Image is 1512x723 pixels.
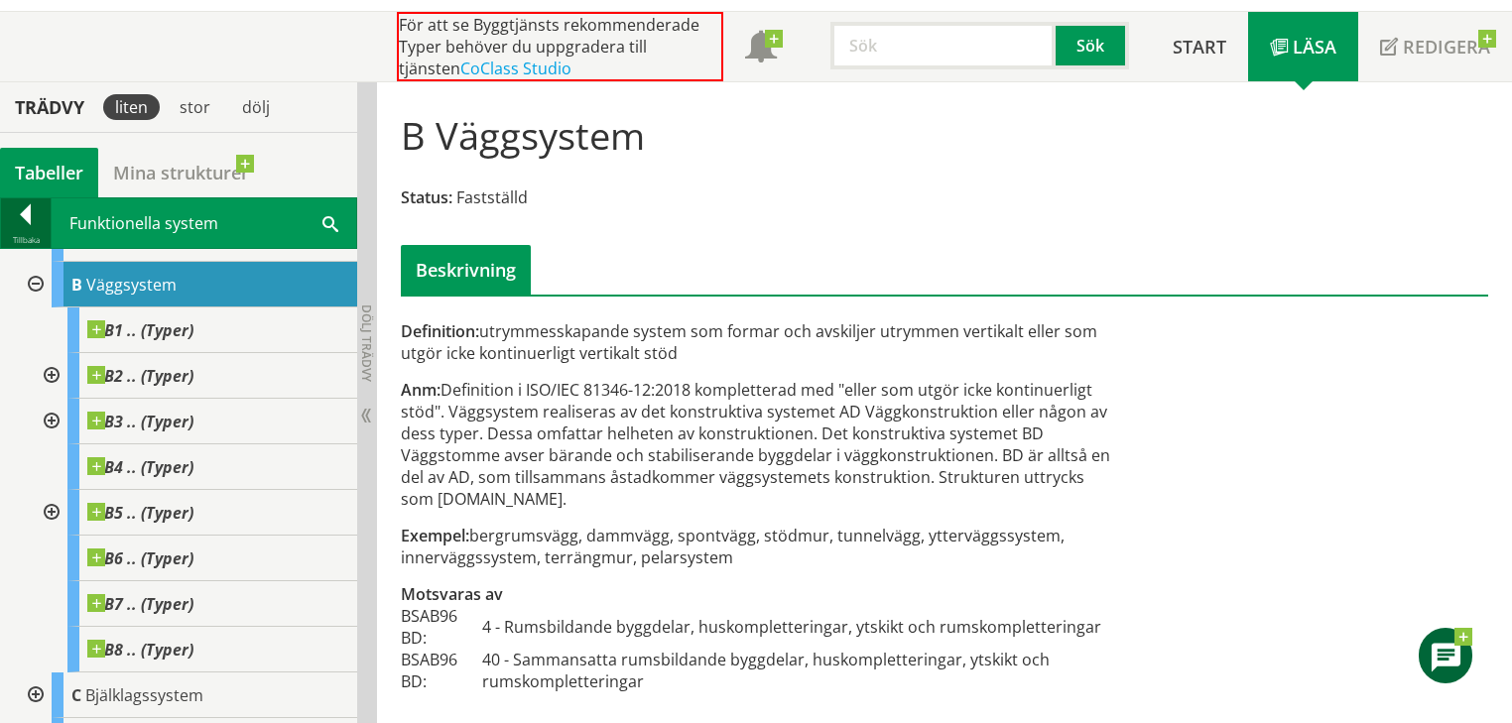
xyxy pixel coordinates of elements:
div: Funktionella system [52,198,356,248]
input: Sök [830,22,1056,69]
span: B7 .. (Typer) [87,594,193,614]
span: Exempel: [401,525,469,546]
span: Dölj trädvy [358,304,375,382]
div: Gå till informationssidan för CoClass Studio [32,399,357,444]
div: Gå till informationssidan för CoClass Studio [32,581,357,627]
span: B1 .. (Typer) [87,320,193,340]
span: Bjälklagssystem [85,684,203,706]
div: Gå till informationssidan för CoClass Studio [32,353,357,399]
a: CoClass Studio [460,58,571,79]
div: liten [103,94,160,120]
span: Väggsystem [86,274,177,296]
a: Mina strukturer [98,148,264,197]
div: Tillbaka [1,232,51,248]
div: bergrumsvägg, dammvägg, spontvägg, stödmur, tunnelvägg, ytterväggssystem, innerväggssystem, terrä... [401,525,1117,568]
span: B8 .. (Typer) [87,640,193,660]
span: Start [1173,35,1226,59]
span: B3 .. (Typer) [87,412,193,431]
span: C [71,684,81,706]
td: BSAB96 BD: [401,605,482,649]
div: Definition i ISO/IEC 81346-12:2018 kompletterad med "eller som utgör icke kontinuerligt stöd". Vä... [401,379,1117,510]
span: Motsvaras av [401,583,503,605]
span: Sök i tabellen [322,212,338,233]
div: Trädvy [4,96,95,118]
h1: B Väggsystem [401,113,645,157]
div: stor [168,94,222,120]
a: Redigera [1358,12,1512,81]
td: 4 - Rumsbildande byggdelar, huskompletteringar, ytskikt och rumskompletteringar [482,605,1117,649]
div: Gå till informationssidan för CoClass Studio [16,262,357,672]
span: Läsa [1293,35,1336,59]
span: Notifikationer [745,33,777,64]
span: Anm: [401,379,441,401]
td: BSAB96 BD: [401,649,482,692]
div: Gå till informationssidan för CoClass Studio [16,672,357,718]
a: Start [1151,12,1248,81]
span: B [71,274,82,296]
span: B4 .. (Typer) [87,457,193,477]
div: Gå till informationssidan för CoClass Studio [32,536,357,581]
div: utrymmesskapande system som formar och avskiljer utrymmen vertikalt eller som utgör icke kontinue... [401,320,1117,364]
td: 40 - Sammansatta rumsbildande byggdelar, huskompletteringar, ytskikt och rumskompletteringar [482,649,1117,692]
span: B2 .. (Typer) [87,366,193,386]
span: Status: [401,186,452,208]
a: Läsa [1248,12,1358,81]
span: Definition: [401,320,479,342]
div: Gå till informationssidan för CoClass Studio [32,307,357,353]
span: Fastställd [456,186,528,208]
button: Sök [1056,22,1129,69]
div: Gå till informationssidan för CoClass Studio [32,444,357,490]
span: B6 .. (Typer) [87,548,193,568]
div: För att se Byggtjänsts rekommenderade Typer behöver du uppgradera till tjänsten [397,12,723,81]
span: B5 .. (Typer) [87,503,193,523]
span: Redigera [1403,35,1490,59]
div: Gå till informationssidan för CoClass Studio [32,627,357,672]
div: dölj [230,94,282,120]
div: Beskrivning [401,245,531,295]
div: Gå till informationssidan för CoClass Studio [32,490,357,536]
